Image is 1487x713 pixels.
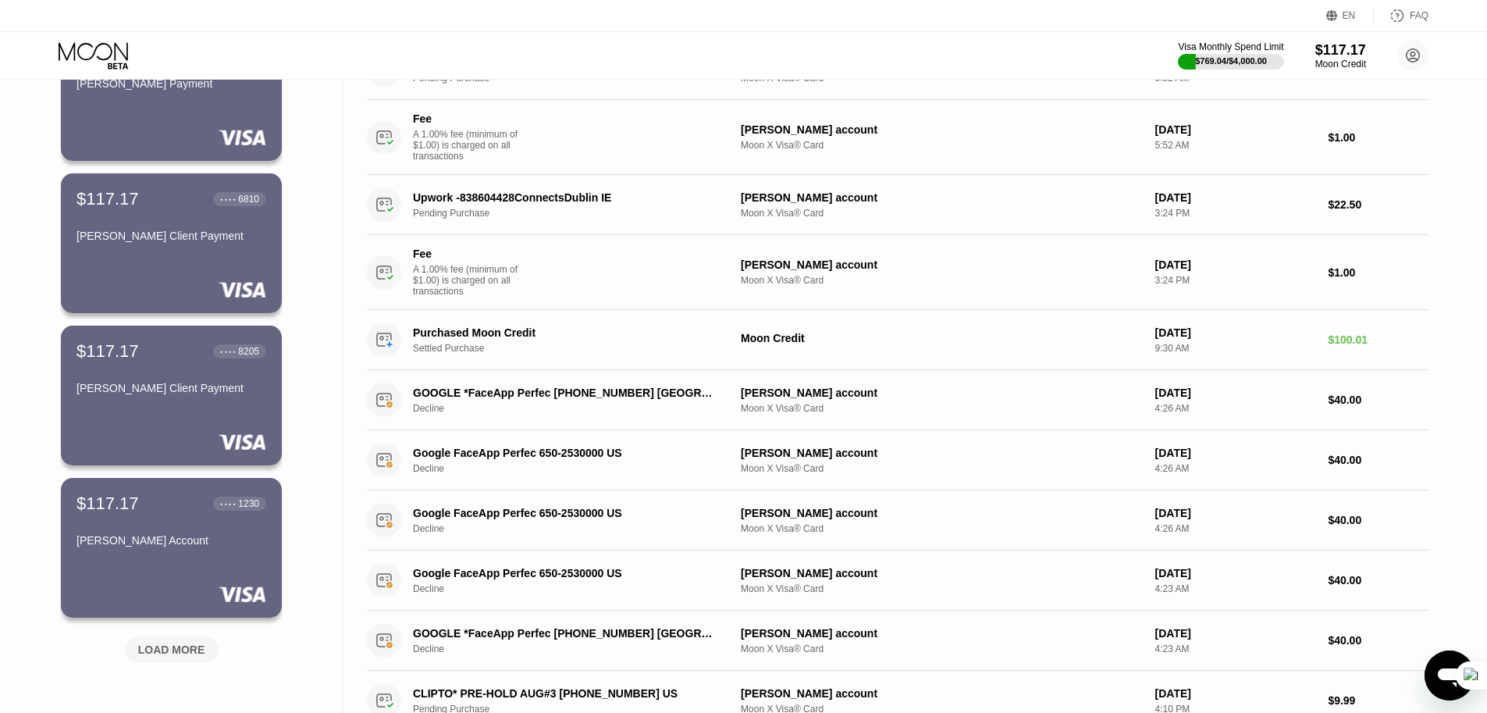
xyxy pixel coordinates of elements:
[1155,140,1316,151] div: 5:52 AM
[1155,403,1316,414] div: 4:26 AM
[741,583,1143,594] div: Moon X Visa® Card
[220,349,236,354] div: ● ● ● ●
[1155,507,1316,519] div: [DATE]
[1328,131,1428,144] div: $1.00
[741,258,1143,271] div: [PERSON_NAME] account
[61,478,282,618] div: $117.17● ● ● ●1230[PERSON_NAME] Account
[76,534,266,547] div: [PERSON_NAME] Account
[220,501,236,506] div: ● ● ● ●
[413,643,738,654] div: Decline
[1343,10,1356,21] div: EN
[1328,198,1428,211] div: $22.50
[113,630,230,663] div: LOAD MORE
[367,551,1428,611] div: Google FaceApp Perfec 650-2530000 USDecline[PERSON_NAME] accountMoon X Visa® Card[DATE]4:23 AM$40.00
[1328,514,1428,526] div: $40.00
[367,490,1428,551] div: Google FaceApp Perfec 650-2530000 USDecline[PERSON_NAME] accountMoon X Visa® Card[DATE]4:26 AM$40.00
[367,370,1428,430] div: GOOGLE *FaceApp Perfec [PHONE_NUMBER] [GEOGRAPHIC_DATA]Decline[PERSON_NAME] accountMoon X Visa® C...
[741,643,1143,654] div: Moon X Visa® Card
[367,175,1428,235] div: Upwork -838604428ConnectsDublin IEPending Purchase[PERSON_NAME] accountMoon X Visa® Card[DATE]3:2...
[1328,394,1428,406] div: $40.00
[238,346,259,357] div: 8205
[1178,41,1283,70] div: Visa Monthly Spend Limit$769.04/$4,000.00
[238,194,259,205] div: 6810
[367,235,1428,310] div: FeeA 1.00% fee (minimum of $1.00) is charged on all transactions[PERSON_NAME] accountMoon X Visa®...
[1328,574,1428,586] div: $40.00
[1155,447,1316,459] div: [DATE]
[1155,343,1316,354] div: 9:30 AM
[1155,208,1316,219] div: 3:24 PM
[413,403,738,414] div: Decline
[61,21,282,161] div: $117.17● ● ● ●9036[PERSON_NAME] Payment
[741,463,1143,474] div: Moon X Visa® Card
[413,627,716,640] div: GOOGLE *FaceApp Perfec [PHONE_NUMBER] [GEOGRAPHIC_DATA]
[1374,8,1428,23] div: FAQ
[76,494,139,514] div: $117.17
[741,447,1143,459] div: [PERSON_NAME] account
[61,173,282,313] div: $117.17● ● ● ●6810[PERSON_NAME] Client Payment
[741,208,1143,219] div: Moon X Visa® Card
[367,100,1428,175] div: FeeA 1.00% fee (minimum of $1.00) is charged on all transactions[PERSON_NAME] accountMoon X Visa®...
[1410,10,1428,21] div: FAQ
[1425,651,1475,701] iframe: Button to launch messaging window
[413,523,738,534] div: Decline
[367,430,1428,490] div: Google FaceApp Perfec 650-2530000 USDecline[PERSON_NAME] accountMoon X Visa® Card[DATE]4:26 AM$40.00
[220,197,236,201] div: ● ● ● ●
[741,687,1143,700] div: [PERSON_NAME] account
[1155,326,1316,339] div: [DATE]
[413,248,522,260] div: Fee
[413,463,738,474] div: Decline
[741,507,1143,519] div: [PERSON_NAME] account
[741,567,1143,579] div: [PERSON_NAME] account
[741,140,1143,151] div: Moon X Visa® Card
[76,189,139,209] div: $117.17
[1155,275,1316,286] div: 3:24 PM
[1155,687,1316,700] div: [DATE]
[1155,123,1316,136] div: [DATE]
[413,264,530,297] div: A 1.00% fee (minimum of $1.00) is charged on all transactions
[413,507,716,519] div: Google FaceApp Perfec 650-2530000 US
[1155,523,1316,534] div: 4:26 AM
[1315,42,1366,59] div: $117.17
[413,326,716,339] div: Purchased Moon Credit
[1155,627,1316,640] div: [DATE]
[1328,694,1428,707] div: $9.99
[1155,387,1316,399] div: [DATE]
[76,77,266,90] div: [PERSON_NAME] Payment
[1195,56,1267,66] div: $769.04 / $4,000.00
[413,129,530,162] div: A 1.00% fee (minimum of $1.00) is charged on all transactions
[413,687,716,700] div: CLIPTO* PRE-HOLD AUG#3 [PHONE_NUMBER] US
[741,191,1143,204] div: [PERSON_NAME] account
[1155,643,1316,654] div: 4:23 AM
[1155,191,1316,204] div: [DATE]
[1328,454,1428,466] div: $40.00
[1155,583,1316,594] div: 4:23 AM
[1155,258,1316,271] div: [DATE]
[238,498,259,509] div: 1230
[367,310,1428,370] div: Purchased Moon CreditSettled PurchaseMoon Credit[DATE]9:30 AM$100.01
[76,341,139,362] div: $117.17
[138,643,205,657] div: LOAD MORE
[413,567,716,579] div: Google FaceApp Perfec 650-2530000 US
[367,611,1428,671] div: GOOGLE *FaceApp Perfec [PHONE_NUMBER] [GEOGRAPHIC_DATA]Decline[PERSON_NAME] accountMoon X Visa® C...
[1328,634,1428,647] div: $40.00
[76,230,266,242] div: [PERSON_NAME] Client Payment
[61,326,282,465] div: $117.17● ● ● ●8205[PERSON_NAME] Client Payment
[413,387,716,399] div: GOOGLE *FaceApp Perfec [PHONE_NUMBER] [GEOGRAPHIC_DATA]
[741,627,1143,640] div: [PERSON_NAME] account
[413,112,522,125] div: Fee
[1328,266,1428,279] div: $1.00
[76,382,266,394] div: [PERSON_NAME] Client Payment
[1315,42,1366,70] div: $117.17Moon Credit
[1178,41,1283,52] div: Visa Monthly Spend Limit
[413,447,716,459] div: Google FaceApp Perfec 650-2530000 US
[1326,8,1374,23] div: EN
[741,332,1143,344] div: Moon Credit
[741,523,1143,534] div: Moon X Visa® Card
[1155,463,1316,474] div: 4:26 AM
[1155,567,1316,579] div: [DATE]
[741,123,1143,136] div: [PERSON_NAME] account
[741,403,1143,414] div: Moon X Visa® Card
[1315,59,1366,70] div: Moon Credit
[413,208,738,219] div: Pending Purchase
[413,583,738,594] div: Decline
